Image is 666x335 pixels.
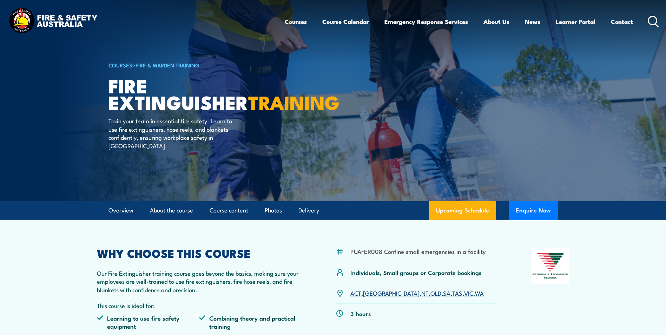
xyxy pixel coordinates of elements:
a: QLD [430,289,441,297]
h2: WHY CHOOSE THIS COURSE [97,248,302,258]
p: Individuals, Small groups or Corporate bookings [350,268,482,276]
a: Course Calendar [322,12,369,31]
a: Photos [265,201,282,220]
a: Course content [210,201,248,220]
a: Delivery [298,201,319,220]
a: Courses [285,12,307,31]
h6: > [108,61,282,69]
h1: Fire Extinguisher [108,77,282,110]
button: Enquire Now [509,201,558,220]
li: Combining theory and practical training [199,314,302,330]
p: This course is ideal for: [97,301,302,309]
a: News [525,12,540,31]
a: Learner Portal [556,12,595,31]
p: 3 hours [350,309,371,317]
p: Train your team in essential fire safety. Learn to use fire extinguishers, hose reels, and blanke... [108,117,237,150]
li: PUAFER008 Confine small emergencies in a facility [350,247,486,255]
a: Contact [611,12,633,31]
a: About Us [483,12,509,31]
li: Learning to use fire safety equipment [97,314,199,330]
a: NT [421,289,429,297]
a: WA [475,289,484,297]
a: ACT [350,289,361,297]
a: COURSES [108,61,132,69]
a: Upcoming Schedule [429,201,496,220]
a: [GEOGRAPHIC_DATA] [363,289,420,297]
a: About the course [150,201,193,220]
a: TAS [452,289,462,297]
a: Emergency Response Services [384,12,468,31]
a: SA [443,289,450,297]
a: Fire & Warden Training [136,61,199,69]
a: VIC [464,289,473,297]
a: Overview [108,201,133,220]
p: , , , , , , , [350,289,484,297]
strong: TRAINING [248,87,339,116]
p: Our Fire Extinguisher training course goes beyond the basics, making sure your employees are well... [97,269,302,294]
img: Nationally Recognised Training logo. [532,248,569,284]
